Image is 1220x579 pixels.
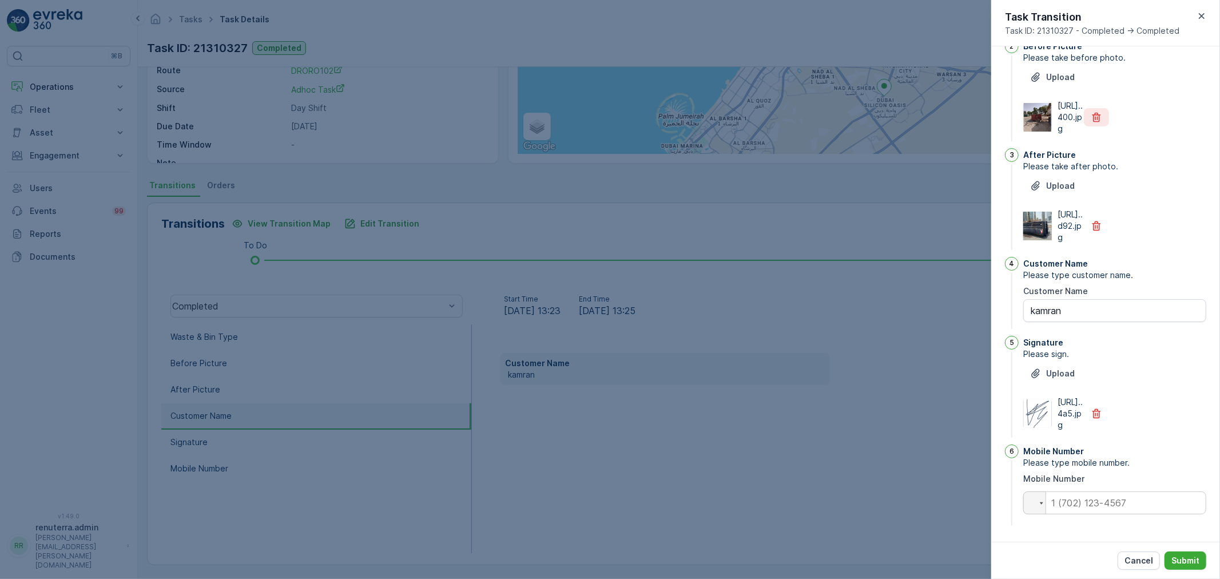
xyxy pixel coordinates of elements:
[1023,258,1088,269] p: Customer Name
[1171,555,1199,566] p: Submit
[1023,446,1084,457] p: Mobile Number
[1023,161,1206,172] span: Please take after photo.
[1023,177,1082,195] button: Upload File
[1124,555,1153,566] p: Cancel
[1023,337,1063,348] p: Signature
[1005,148,1019,162] div: 3
[1005,257,1019,271] div: 4
[1046,72,1075,83] p: Upload
[1023,269,1206,281] span: Please type customer name.
[1005,445,1019,458] div: 6
[1023,286,1088,296] label: Customer Name
[1023,457,1206,469] span: Please type mobile number.
[1005,336,1019,350] div: 5
[1023,149,1076,161] p: After Picture
[1023,52,1206,64] span: Please take before photo.
[1023,364,1082,383] button: Upload File
[1023,474,1084,483] label: Mobile Number
[1023,41,1082,52] p: Before Picture
[1005,9,1179,25] p: Task Transition
[1046,180,1075,192] p: Upload
[1023,212,1052,240] img: Media Preview
[1024,399,1051,428] img: Media Preview
[1046,368,1075,379] p: Upload
[1058,100,1084,134] p: [URL]..400.jpg
[1023,68,1082,86] button: Upload File
[1023,491,1206,514] input: 1 (702) 123-4567
[1005,25,1179,37] span: Task ID: 21310327 - Completed -> Completed
[1005,39,1019,53] div: 2
[1058,396,1084,431] p: [URL]..4a5.jpg
[1165,552,1206,570] button: Submit
[1058,209,1084,243] p: [URL]..d92.jpg
[1024,103,1051,132] img: Media Preview
[1023,348,1206,360] span: Please sign.
[1118,552,1160,570] button: Cancel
